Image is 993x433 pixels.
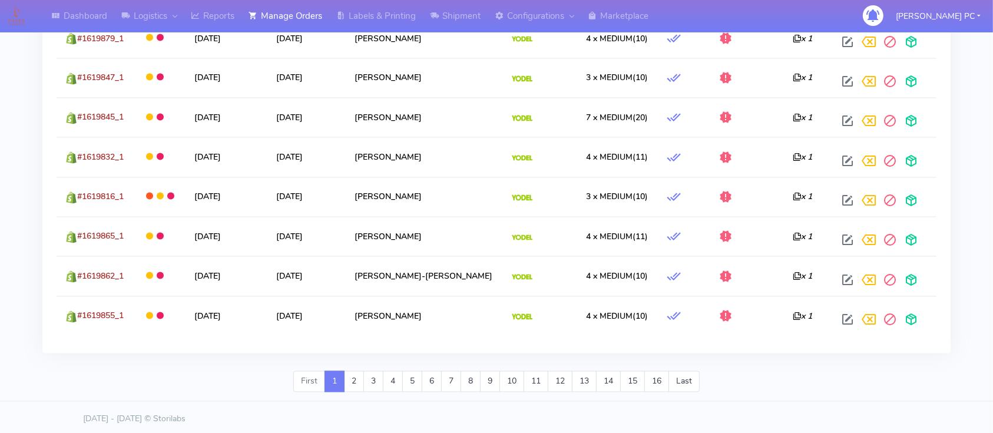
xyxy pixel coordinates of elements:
span: (10) [586,271,648,282]
td: [DATE] [267,296,346,336]
span: #1619847_1 [77,72,124,84]
i: x 1 [793,33,812,44]
td: [DATE] [267,137,346,177]
a: Last [668,371,700,392]
img: shopify.png [65,113,77,124]
i: x 1 [793,113,812,124]
a: 14 [596,371,621,392]
img: shopify.png [65,33,77,45]
span: (10) [586,191,648,203]
td: [PERSON_NAME]-[PERSON_NAME] [346,256,503,296]
a: 6 [422,371,442,392]
span: 4 x MEDIUM [586,152,633,163]
td: [PERSON_NAME] [346,58,503,98]
span: (10) [586,33,648,44]
i: x 1 [793,232,812,243]
td: [DATE] [267,217,346,256]
span: #1619832_1 [77,152,124,163]
a: 12 [548,371,572,392]
a: 16 [644,371,669,392]
img: shopify.png [65,271,77,283]
a: 9 [480,371,500,392]
td: [DATE] [185,98,267,137]
span: #1619862_1 [77,271,124,282]
img: Yodel [512,314,532,320]
span: 3 x MEDIUM [586,72,633,84]
i: x 1 [793,191,812,203]
span: #1619845_1 [77,112,124,123]
a: 7 [441,371,461,392]
a: 10 [499,371,524,392]
img: Yodel [512,76,532,82]
i: x 1 [793,152,812,163]
img: Yodel [512,195,532,201]
img: Yodel [512,156,532,161]
span: #1619865_1 [77,231,124,242]
span: 3 x MEDIUM [586,191,633,203]
span: 7 x MEDIUM [586,113,633,124]
span: #1619816_1 [77,191,124,203]
td: [PERSON_NAME] [346,177,503,217]
a: 4 [383,371,403,392]
span: (11) [586,152,648,163]
i: x 1 [793,311,812,322]
img: Yodel [512,37,532,42]
button: [PERSON_NAME] PC [887,4,989,28]
td: [DATE] [185,296,267,336]
a: 11 [524,371,548,392]
a: 13 [572,371,597,392]
span: (20) [586,113,648,124]
i: x 1 [793,271,812,282]
img: Yodel [512,115,532,121]
a: 8 [461,371,481,392]
td: [DATE] [185,58,267,98]
td: [DATE] [267,98,346,137]
img: shopify.png [65,152,77,164]
td: [PERSON_NAME] [346,296,503,336]
td: [DATE] [185,217,267,256]
span: (10) [586,311,648,322]
td: [DATE] [267,18,346,58]
span: (11) [586,232,648,243]
a: 1 [325,371,345,392]
i: x 1 [793,72,812,84]
span: #1619879_1 [77,33,124,44]
a: 2 [344,371,364,392]
a: 15 [620,371,645,392]
img: shopify.png [65,192,77,204]
span: 4 x MEDIUM [586,232,633,243]
img: Yodel [512,275,532,280]
img: Yodel [512,235,532,241]
img: shopify.png [65,73,77,85]
td: [PERSON_NAME] [346,217,503,256]
span: 4 x MEDIUM [586,33,633,44]
span: (10) [586,72,648,84]
span: 4 x MEDIUM [586,311,633,322]
span: 4 x MEDIUM [586,271,633,282]
span: #1619855_1 [77,310,124,322]
td: [DATE] [185,18,267,58]
td: [DATE] [267,177,346,217]
td: [DATE] [185,256,267,296]
td: [PERSON_NAME] [346,137,503,177]
td: [DATE] [185,177,267,217]
td: [PERSON_NAME] [346,18,503,58]
td: [DATE] [267,256,346,296]
img: shopify.png [65,232,77,243]
td: [DATE] [267,58,346,98]
a: 3 [363,371,383,392]
img: shopify.png [65,311,77,323]
td: [DATE] [185,137,267,177]
td: [PERSON_NAME] [346,98,503,137]
a: 5 [402,371,422,392]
